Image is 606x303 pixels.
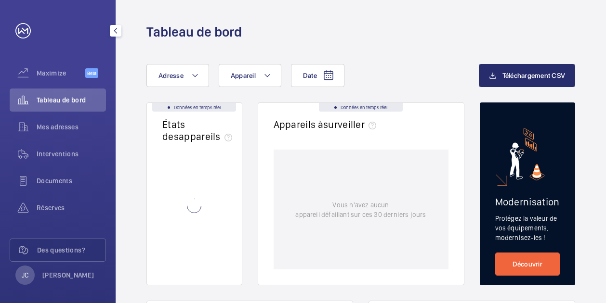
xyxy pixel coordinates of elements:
button: Adresse [146,64,209,87]
span: Téléchargement CSV [502,72,566,79]
span: Mes adresses [37,122,106,132]
span: Interventions [37,149,106,159]
div: Données en temps réel [319,103,403,112]
span: Documents [37,176,106,186]
span: Réserves [37,203,106,213]
button: Date [291,64,344,87]
h1: Tableau de bord [146,23,242,41]
h2: Modernisation [495,196,560,208]
p: [PERSON_NAME] [42,270,94,280]
span: Des questions? [37,245,105,255]
h2: États des [162,118,236,142]
span: Tableau de bord [37,95,106,105]
span: surveiller [323,118,380,130]
a: Découvrir [495,252,560,276]
span: appareils [179,130,236,142]
span: Date [303,72,317,79]
div: Données en temps réel [152,103,236,112]
p: Vous n'avez aucun appareil défaillant sur ces 30 derniers jours [295,200,426,219]
h2: Appareils à [274,118,381,130]
span: Adresse [158,72,184,79]
p: JC [22,270,28,280]
p: Protégez la valeur de vos équipements, modernisez-les ! [495,214,560,242]
span: Appareil [231,72,256,79]
span: Beta [85,68,98,78]
span: Maximize [37,68,85,78]
img: marketing-card.svg [510,128,545,180]
button: Téléchargement CSV [479,64,576,87]
button: Appareil [219,64,281,87]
